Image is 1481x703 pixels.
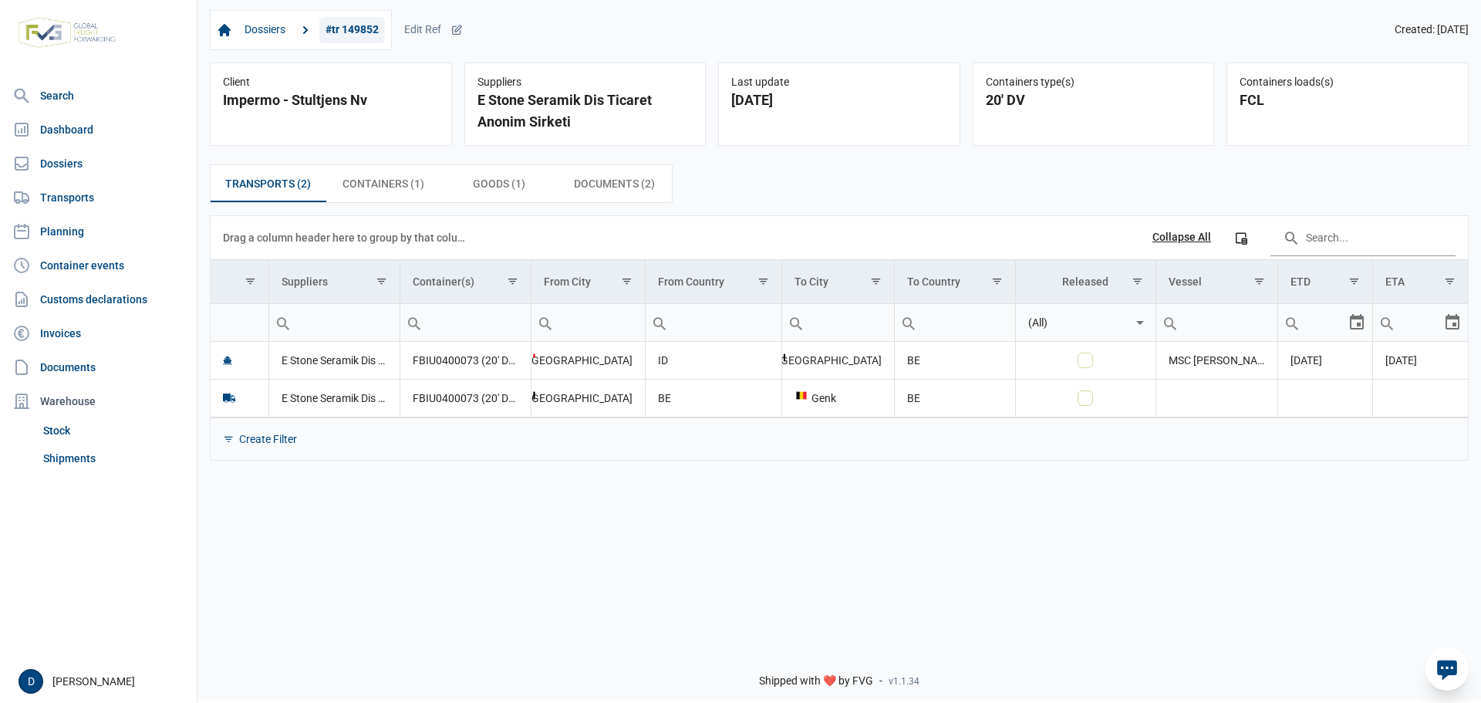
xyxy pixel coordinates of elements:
td: Filter cell [400,303,531,341]
span: Documents (2) [574,174,655,193]
div: Released [1062,275,1108,288]
div: [GEOGRAPHIC_DATA] [544,390,632,406]
td: Filter cell [211,303,269,341]
input: Filter cell [1156,304,1277,341]
td: Column ETD [1277,260,1373,304]
div: Search box [531,304,559,341]
td: ID [645,342,781,380]
span: Show filter options for column 'ETD' [1348,275,1360,287]
span: Show filter options for column 'ETA' [1444,275,1456,287]
div: [GEOGRAPHIC_DATA] [544,353,632,368]
span: Show filter options for column 'Released' [1132,275,1143,287]
div: Search box [895,304,923,341]
div: FCL [1240,90,1456,111]
td: Filter cell [269,303,400,341]
span: Show filter options for column 'Vessel' [1253,275,1265,287]
div: Search box [782,304,810,341]
div: Edit Ref [404,23,463,37]
div: Impermo - Stultjens Nv [223,90,439,111]
a: Customs declarations [6,284,191,315]
span: Shipped with ❤️ by FVG [759,674,873,688]
span: Containers (1) [342,174,424,193]
div: Select [1348,304,1366,341]
div: Search box [1373,304,1401,341]
a: Planning [6,216,191,247]
span: Goods (1) [473,174,525,193]
div: From Country [658,275,724,288]
a: Transports [6,182,191,213]
a: Invoices [6,318,191,349]
div: [DATE] [731,90,947,111]
td: Filter cell [531,303,645,341]
span: Show filter options for column 'From Country' [757,275,769,287]
span: Show filter options for column 'Suppliers' [376,275,387,287]
div: Client [223,76,439,90]
div: Suppliers [477,76,693,90]
div: From City [544,275,591,288]
a: Dashboard [6,114,191,145]
td: Column Released [1016,260,1155,304]
div: [GEOGRAPHIC_DATA] [794,353,882,368]
td: Column To Country [894,260,1015,304]
div: Data grid with 2 rows and 11 columns [211,216,1468,460]
div: Vessel [1169,275,1202,288]
a: #tr 149852 [319,17,385,43]
input: Filter cell [1016,304,1130,341]
div: Drag a column header here to group by that column [223,225,471,250]
td: BE [894,379,1015,417]
td: E Stone Seramik Dis Ticaret Anonim Sirketi [269,342,400,380]
div: Suppliers [282,275,328,288]
td: BE [645,379,781,417]
td: Column Suppliers [269,260,400,304]
span: - [879,674,882,688]
span: Show filter options for column 'To City' [870,275,882,287]
span: v1.1.34 [889,675,919,688]
div: Select [1443,304,1462,341]
td: Filter cell [1373,303,1468,341]
input: Filter cell [211,304,268,341]
input: Filter cell [269,304,400,341]
td: Column Container(s) [400,260,531,304]
input: Filter cell [895,304,1015,341]
td: Column From City [531,260,645,304]
div: Search box [269,304,297,341]
div: Warehouse [6,386,191,417]
div: Column Chooser [1227,224,1255,252]
a: Stock [37,417,191,444]
span: Transports (2) [225,174,311,193]
input: Filter cell [646,304,781,341]
a: Container events [6,250,191,281]
a: Search [6,80,191,111]
div: ETD [1290,275,1311,288]
span: Show filter options for column 'From City' [621,275,633,287]
td: Column To City [781,260,894,304]
div: Search box [400,304,428,341]
input: Search in the data grid [1270,219,1456,256]
div: Container(s) [413,275,474,288]
td: Column From Country [645,260,781,304]
td: Filter cell [1277,303,1373,341]
td: E Stone Seramik Dis Ticaret Anonim Sirketi [269,379,400,417]
div: Data grid toolbar [223,216,1456,259]
img: FVG - Global freight forwarding [12,12,122,54]
a: Dossiers [238,17,292,43]
td: Filter cell [1016,303,1155,341]
td: MSC [PERSON_NAME] [1155,342,1277,380]
div: Containers type(s) [986,76,1202,90]
span: [DATE] [1290,354,1322,367]
span: Show filter options for column 'To Country' [991,275,1003,287]
input: Filter cell [1373,304,1443,341]
button: D [19,669,43,694]
span: Created: [DATE] [1395,23,1469,37]
div: Search box [646,304,673,341]
a: Shipments [37,444,191,472]
div: Collapse All [1152,231,1211,245]
div: ETA [1385,275,1405,288]
div: To City [794,275,828,288]
a: Documents [6,352,191,383]
span: Show filter options for column 'Container(s)' [507,275,518,287]
input: Filter cell [400,304,531,341]
input: Filter cell [531,304,644,341]
div: [PERSON_NAME] [19,669,187,694]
